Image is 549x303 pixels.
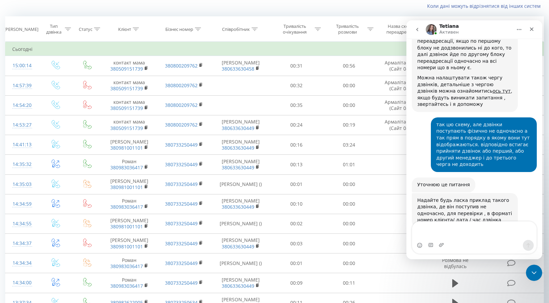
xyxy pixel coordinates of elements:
[5,173,130,220] div: Tetiana говорит…
[270,234,323,253] td: 00:03
[375,76,430,95] td: Армалітас з IVR (Сайт 0800)
[165,62,198,69] a: 380800209762
[329,23,366,35] div: Тривалість розмови
[165,161,198,168] a: 380733250449
[222,145,254,151] a: 380633630449
[323,95,376,115] td: 00:00
[323,234,376,253] td: 00:00
[102,174,157,194] td: [PERSON_NAME]
[323,174,376,194] td: 00:00
[323,135,376,155] td: 03:24
[222,204,254,210] a: 380633630449
[5,157,69,172] div: Уточнюю це питання
[79,26,92,32] div: Статус
[165,280,198,286] a: 380733250449
[211,174,270,194] td: [PERSON_NAME] ()
[102,115,157,135] td: контакт мама
[4,26,38,32] div: [PERSON_NAME]
[270,253,323,273] td: 00:01
[375,95,430,115] td: Армалітас з IVR (Сайт 0800)
[102,155,157,174] td: Роман
[12,118,32,132] div: 14:53:27
[270,174,323,194] td: 00:01
[270,56,323,76] td: 00:31
[12,158,32,171] div: 14:35:32
[323,76,376,95] td: 00:00
[222,65,254,72] a: 380633630458
[12,99,32,112] div: 14:54:20
[427,3,544,9] a: Коли дані можуть відрізнятися вiд інших систем
[118,26,131,32] div: Клієнт
[222,26,250,32] div: Співробітник
[102,253,157,273] td: Роман
[21,222,27,227] button: Средство выбора GIF-файла
[11,177,106,203] div: Надайте будь ласка приклад такого дзвінка, де він поступив не одночасно, для перевірки , в формат...
[211,115,270,135] td: [PERSON_NAME]
[102,273,157,293] td: Роман
[270,273,323,293] td: 00:09
[110,184,143,190] a: 380981001101
[165,220,198,227] a: 380733250449
[110,85,143,92] a: 380509151739
[165,82,198,89] a: 380800209762
[12,276,32,289] div: 14:34:00
[222,283,254,289] a: 380633630449
[222,243,254,250] a: 380633630449
[211,253,270,273] td: [PERSON_NAME] ()
[24,97,130,152] div: так цю схему, але дзвінки поступають фізично не одночасно а так прям в порядку в якому вони тут в...
[45,23,63,35] div: Тип дзвінка
[116,220,127,230] button: Отправить сообщение…
[323,56,376,76] td: 00:56
[110,204,143,210] a: 380983036417
[5,42,544,56] td: Сьогодні
[86,68,105,73] a: ось тут
[211,135,270,155] td: [PERSON_NAME]
[12,178,32,191] div: 14:35:03
[165,121,198,128] a: 380800209762
[110,223,143,230] a: 380981001101
[270,115,323,135] td: 00:24
[211,273,270,293] td: [PERSON_NAME]
[102,214,157,233] td: [PERSON_NAME]
[165,181,198,187] a: 380733250449
[12,217,32,230] div: 14:34:55
[383,23,419,35] div: Назва схеми переадресації
[102,194,157,214] td: Роман
[32,222,38,227] button: Добавить вложение
[11,161,63,168] div: Уточнюю це питання
[270,76,323,95] td: 00:32
[323,194,376,214] td: 00:00
[211,194,270,214] td: [PERSON_NAME]
[5,157,130,173] div: Tetiana говорит…
[12,138,32,151] div: 14:41:13
[110,105,143,111] a: 380509151739
[110,164,143,171] a: 380983036417
[270,155,323,174] td: 00:13
[12,197,32,211] div: 14:34:59
[11,222,16,228] button: Средство выбора эмодзи
[323,253,376,273] td: 00:00
[165,201,198,207] a: 380733250449
[102,95,157,115] td: контакт мама
[165,26,193,32] div: Бізнес номер
[12,59,32,72] div: 15:00:14
[222,164,254,171] a: 380633630449
[5,173,111,207] div: Надайте будь ласка приклад такого дзвінка, де він поступив не одночасно, для перевірки , в формат...
[270,135,323,155] td: 00:16
[165,141,198,148] a: 380733250449
[102,76,157,95] td: контакт мама
[12,79,32,92] div: 14:57:39
[5,97,130,157] div: Оксана говорит…
[211,56,270,76] td: [PERSON_NAME]
[270,194,323,214] td: 00:10
[165,260,198,266] a: 380733250449
[12,237,32,250] div: 14:34:37
[406,20,542,259] iframe: Intercom live chat
[323,214,376,233] td: 00:00
[110,125,143,131] a: 380509151739
[110,243,143,250] a: 380981001101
